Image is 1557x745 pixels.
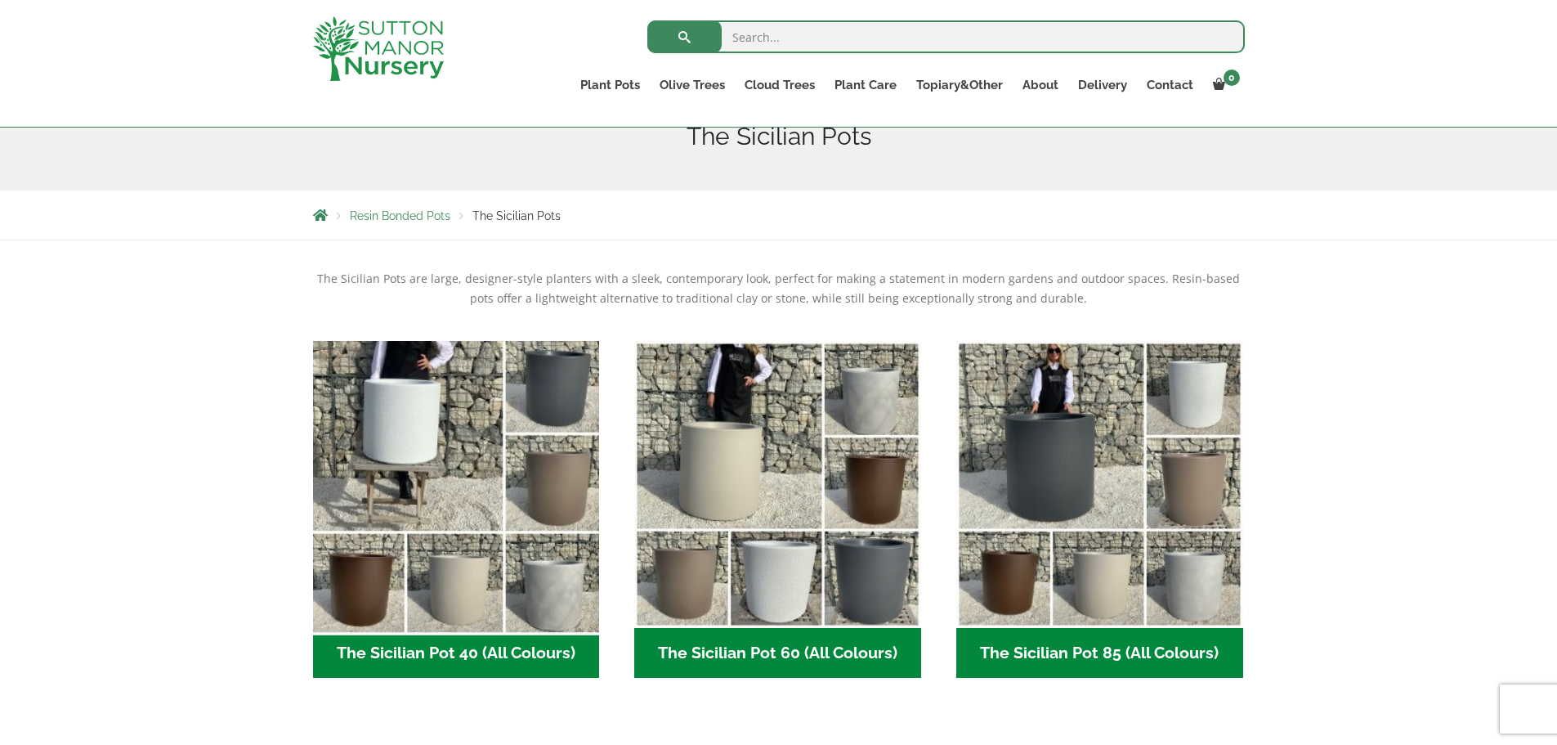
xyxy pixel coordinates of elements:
a: Visit product category The Sicilian Pot 85 (All Colours) [956,341,1243,678]
img: The Sicilian Pot 85 (All Colours) [956,341,1243,628]
img: logo [313,16,444,81]
a: Visit product category The Sicilian Pot 40 (All Colours) [313,341,600,678]
a: Plant Pots [570,74,650,96]
a: Contact [1137,74,1203,96]
nav: Breadcrumbs [313,209,1245,222]
h2: The Sicilian Pot 60 (All Colours) [634,628,921,679]
a: Cloud Trees [735,74,825,96]
span: 0 [1224,70,1240,86]
a: 0 [1203,74,1245,96]
input: Search... [647,20,1245,53]
img: The Sicilian Pot 40 (All Colours) [306,334,606,635]
h2: The Sicilian Pot 40 (All Colours) [313,628,600,679]
a: Plant Care [825,74,906,96]
a: Delivery [1068,74,1137,96]
a: Topiary&Other [906,74,1013,96]
a: Resin Bonded Pots [350,209,450,222]
p: The Sicilian Pots are large, designer-style planters with a sleek, contemporary look, perfect for... [313,269,1245,308]
span: The Sicilian Pots [472,209,561,222]
a: Olive Trees [650,74,735,96]
img: The Sicilian Pot 60 (All Colours) [634,341,921,628]
a: Visit product category The Sicilian Pot 60 (All Colours) [634,341,921,678]
a: About [1013,74,1068,96]
h2: The Sicilian Pot 85 (All Colours) [956,628,1243,679]
h1: The Sicilian Pots [313,122,1245,151]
